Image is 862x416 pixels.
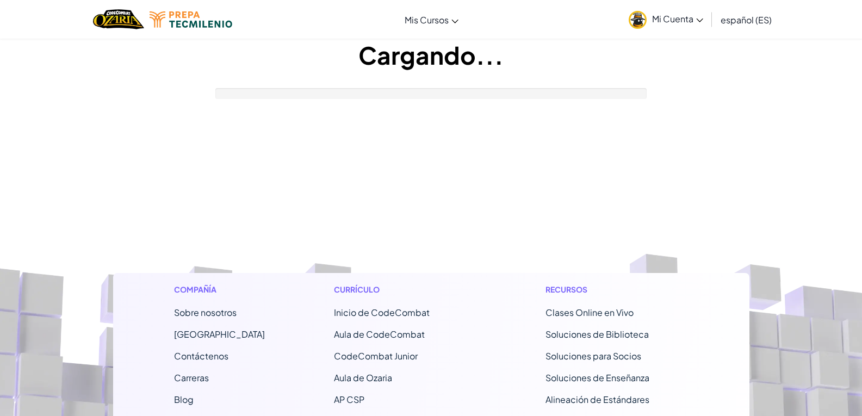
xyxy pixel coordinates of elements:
a: [GEOGRAPHIC_DATA] [174,328,265,340]
a: Aula de CodeCombat [334,328,425,340]
img: Tecmilenio logo [150,11,232,28]
a: español (ES) [715,5,777,34]
a: Ozaria by CodeCombat logo [93,8,144,30]
a: Carreras [174,372,209,383]
a: AP CSP [334,394,364,405]
span: Mis Cursos [405,14,449,26]
h1: Compañía [174,284,265,295]
a: Blog [174,394,194,405]
a: Soluciones de Biblioteca [545,328,649,340]
span: Contáctenos [174,350,228,362]
h1: Recursos [545,284,689,295]
h1: Currículo [334,284,477,295]
a: Soluciones para Socios [545,350,641,362]
img: avatar [629,11,647,29]
a: Aula de Ozaria [334,372,392,383]
a: Clases Online en Vivo [545,307,634,318]
a: Alineación de Estándares [545,394,649,405]
img: Home [93,8,144,30]
span: Inicio de CodeCombat [334,307,430,318]
a: Sobre nosotros [174,307,237,318]
span: español (ES) [721,14,772,26]
a: Soluciones de Enseñanza [545,372,649,383]
span: Mi Cuenta [652,13,703,24]
a: CodeCombat Junior [334,350,418,362]
a: Mis Cursos [399,5,464,34]
a: Mi Cuenta [623,2,709,36]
